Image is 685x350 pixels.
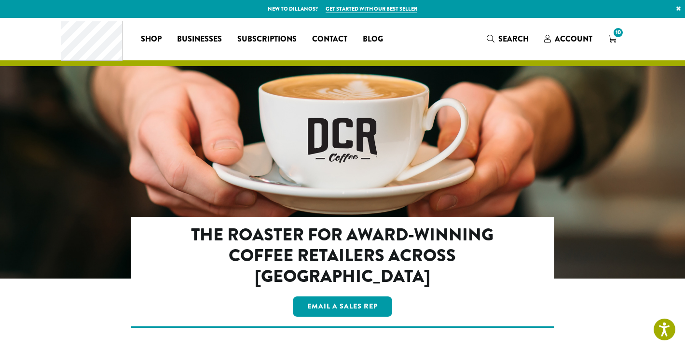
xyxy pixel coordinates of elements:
span: Search [498,33,529,44]
a: Shop [133,31,169,47]
span: 10 [612,26,625,39]
span: Subscriptions [237,33,297,45]
a: Get started with our best seller [326,5,417,13]
h2: The Roaster for Award-Winning Coffee Retailers Across [GEOGRAPHIC_DATA] [173,224,513,287]
span: Contact [312,33,347,45]
span: Shop [141,33,162,45]
a: Email a Sales Rep [293,296,392,317]
span: Businesses [177,33,222,45]
span: Blog [363,33,383,45]
a: Search [479,31,536,47]
span: Account [555,33,592,44]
